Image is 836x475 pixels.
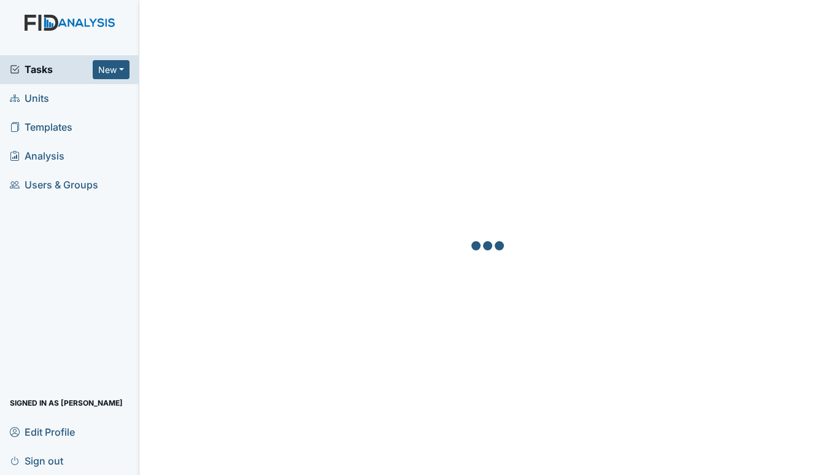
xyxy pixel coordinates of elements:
span: Templates [10,118,72,137]
button: New [93,60,130,79]
span: Units [10,89,49,108]
span: Users & Groups [10,176,98,195]
span: Sign out [10,451,63,470]
a: Tasks [10,62,93,77]
span: Analysis [10,147,64,166]
span: Signed in as [PERSON_NAME] [10,393,123,412]
span: Edit Profile [10,422,75,441]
